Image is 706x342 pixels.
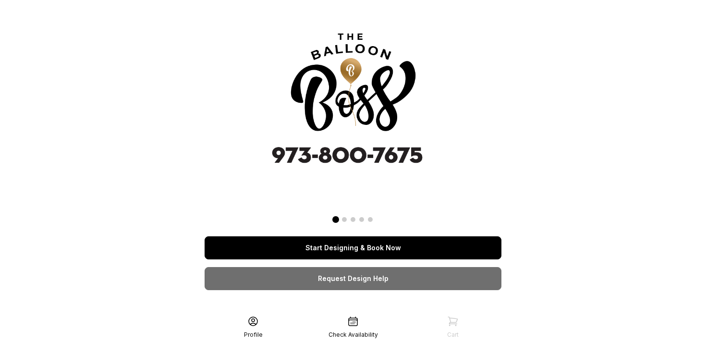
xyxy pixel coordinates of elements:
div: Cart [447,331,459,339]
div: Check Availability [329,331,378,339]
a: Request Design Help [205,267,501,290]
div: Profile [244,331,263,339]
p: The Balloon Boss [205,309,501,325]
a: Start Designing & Book Now [205,236,501,259]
